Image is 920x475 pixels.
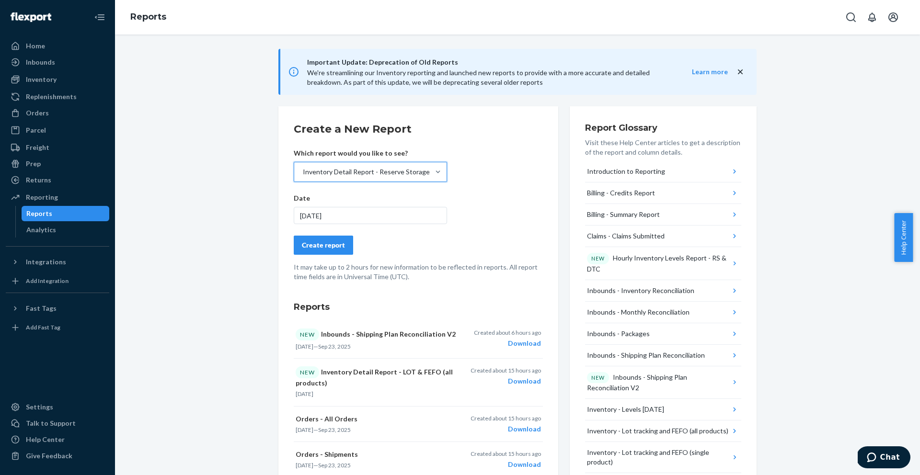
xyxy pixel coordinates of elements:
a: Help Center [6,432,109,447]
button: Billing - Summary Report [585,204,741,226]
h2: Create a New Report [294,122,543,137]
div: Hourly Inventory Levels Report - RS & DTC [587,253,730,274]
p: NEW [591,255,605,262]
button: Introduction to Reporting [585,161,741,182]
p: Orders - All Orders [296,414,458,424]
time: Sep 23, 2025 [318,462,351,469]
button: Billing - Credits Report [585,182,741,204]
button: Inbounds - Shipping Plan Reconciliation [585,345,741,366]
div: Download [471,424,541,434]
div: Reporting [26,192,58,202]
a: Add Fast Tag [6,320,109,335]
button: Help Center [894,213,913,262]
p: Created about 15 hours ago [471,450,541,458]
button: NEWInbounds - Shipping Plan Reconciliation V2[DATE]—Sep 23, 2025Created about 6 hours agoDownload [294,321,543,359]
div: Orders [26,108,49,118]
div: Inventory Detail Report - Reserve Storage [303,167,430,177]
a: Prep [6,156,109,171]
button: Inbounds - Monthly Reconciliation [585,302,741,323]
div: Claims - Claims Submitted [587,231,665,241]
p: Orders - Shipments [296,450,458,459]
a: Add Integration [6,273,109,289]
time: [DATE] [296,390,313,397]
button: Claims - Claims Submitted [585,226,741,247]
div: Inventory - Lot tracking and FEFO (all products) [587,426,728,436]
button: Inventory - Lot tracking and FEFO (single product) [585,442,741,473]
span: Important Update: Deprecation of Old Reports [307,57,673,68]
time: [DATE] [296,462,313,469]
p: Visit these Help Center articles to get a description of the report and column details. [585,138,741,157]
div: Download [471,376,541,386]
button: Orders - All Orders[DATE]—Sep 23, 2025Created about 15 hours agoDownload [294,407,543,442]
div: Returns [26,175,51,185]
p: Created about 15 hours ago [471,414,541,422]
p: NEW [591,374,605,382]
div: Add Fast Tag [26,323,60,331]
div: Integrations [26,257,66,267]
button: Fast Tags [6,301,109,316]
ol: breadcrumbs [123,3,174,31]
a: Reports [22,206,110,221]
a: Home [6,38,109,54]
time: Sep 23, 2025 [318,426,351,433]
div: Inventory - Lot tracking and FEFO (single product) [587,448,730,467]
button: close [736,67,745,77]
div: Inbounds - Inventory Reconciliation [587,286,694,295]
button: Create report [294,236,353,255]
button: Integrations [6,254,109,270]
div: NEW [296,366,319,378]
div: Inbounds - Monthly Reconciliation [587,307,690,317]
p: Created about 6 hours ago [474,328,541,337]
button: NEWInventory Detail Report - LOT & FEFO (all products)[DATE]Created about 15 hours agoDownload [294,359,543,406]
a: Replenishments [6,89,109,104]
p: Which report would you like to see? [294,148,447,158]
a: Freight [6,140,109,155]
p: Inventory Detail Report - LOT & FEFO (all products) [296,366,458,388]
button: Open Search Box [841,8,861,27]
p: It may take up to 2 hours for new information to be reflected in reports. All report time fields ... [294,262,543,282]
button: Inbounds - Packages [585,323,741,345]
div: Give Feedback [26,451,72,461]
a: Settings [6,399,109,415]
button: NEWInbounds - Shipping Plan Reconciliation V2 [585,366,741,399]
div: Inbounds [26,57,55,67]
div: Prep [26,159,41,169]
a: Reporting [6,190,109,205]
div: Freight [26,143,49,152]
div: Download [474,339,541,348]
time: [DATE] [296,343,313,350]
button: NEWHourly Inventory Levels Report - RS & DTC [585,247,741,280]
div: [DATE] [294,207,447,224]
a: Inventory [6,72,109,87]
iframe: Opens a widget where you can chat to one of our agents [858,446,910,470]
div: Inbounds - Packages [587,329,650,339]
button: Inventory - Levels [DATE] [585,399,741,420]
a: Analytics [22,222,110,237]
p: — [296,342,458,351]
div: Replenishments [26,92,77,102]
div: Inventory - Levels [DATE] [587,405,664,414]
div: Inbounds - Shipping Plan Reconciliation V2 [587,372,730,393]
div: Home [26,41,45,51]
div: Help Center [26,435,65,444]
div: Talk to Support [26,418,76,428]
div: Analytics [26,225,56,235]
button: Give Feedback [6,448,109,464]
div: Add Integration [26,277,69,285]
p: Created about 15 hours ago [471,366,541,374]
a: Returns [6,172,109,188]
img: Flexport logo [11,12,51,22]
a: Parcel [6,123,109,138]
time: [DATE] [296,426,313,433]
a: Inbounds [6,55,109,70]
div: Reports [26,209,52,218]
p: — [296,426,458,434]
button: Inbounds - Inventory Reconciliation [585,280,741,302]
button: Talk to Support [6,416,109,431]
time: Sep 23, 2025 [318,343,351,350]
h3: Reports [294,301,543,313]
div: NEW [296,328,319,340]
div: Parcel [26,125,46,135]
